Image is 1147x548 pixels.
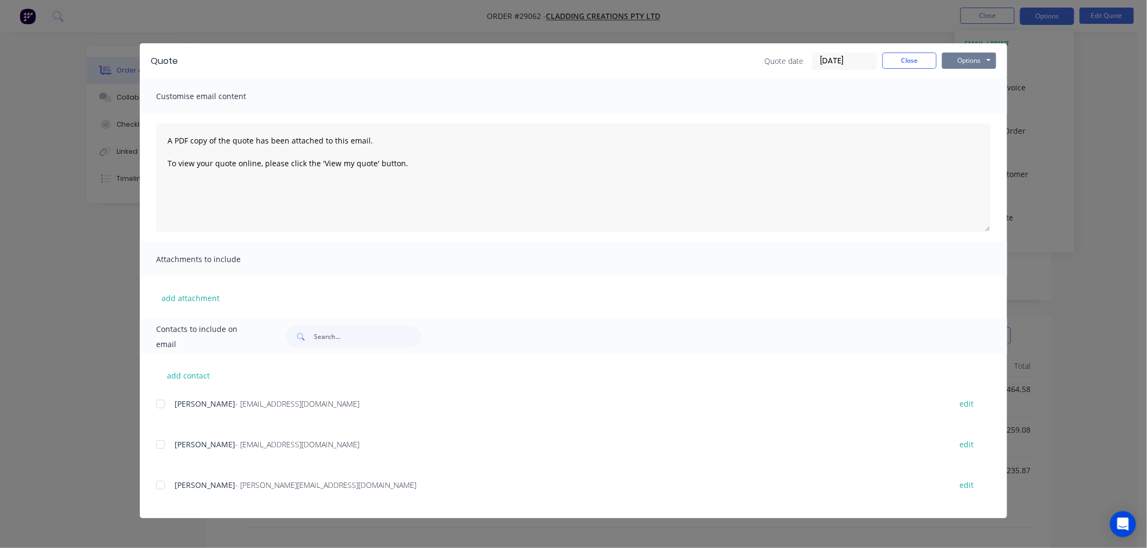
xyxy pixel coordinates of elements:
textarea: A PDF copy of the quote has been attached to this email. To view your quote online, please click ... [156,123,991,232]
button: Close [882,53,937,69]
span: - [EMAIL_ADDRESS][DOMAIN_NAME] [235,439,359,449]
button: add contact [156,367,221,383]
button: edit [953,396,981,411]
input: Search... [314,326,421,348]
div: Quote [151,55,178,68]
div: Open Intercom Messenger [1110,511,1136,537]
span: - [PERSON_NAME][EMAIL_ADDRESS][DOMAIN_NAME] [235,480,416,490]
span: Quote date [764,55,803,67]
span: [PERSON_NAME] [175,439,235,449]
span: [PERSON_NAME] [175,399,235,409]
span: - [EMAIL_ADDRESS][DOMAIN_NAME] [235,399,359,409]
span: Customise email content [156,89,275,104]
button: edit [953,478,981,492]
span: Contacts to include on email [156,322,259,352]
span: [PERSON_NAME] [175,480,235,490]
button: Options [942,53,996,69]
button: edit [953,437,981,452]
button: add attachment [156,290,225,306]
span: Attachments to include [156,252,275,267]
